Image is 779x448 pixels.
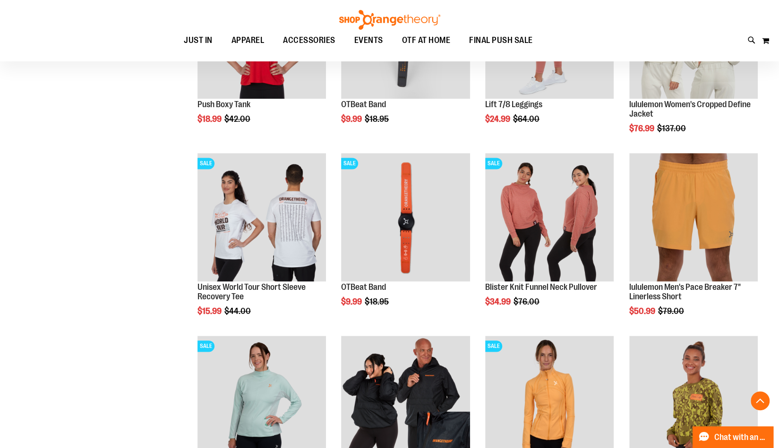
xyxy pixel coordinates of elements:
div: product [480,148,618,330]
span: Chat with an Expert [714,433,768,442]
a: Product image for lululemon Pace Breaker Short 7in Linerless [629,153,758,283]
span: $15.99 [197,306,223,316]
img: Product image for Unisex World Tour Short Sleeve Recovery Tee [197,153,326,281]
span: $18.99 [197,114,223,124]
span: ACCESSORIES [283,30,335,51]
span: $9.99 [341,297,363,306]
a: Blister Knit Funnel Neck Pullover [485,282,597,292]
a: Unisex World Tour Short Sleeve Recovery Tee [197,282,306,301]
button: Back To Top [751,391,770,410]
button: Chat with an Expert [693,426,774,448]
img: Product image for lululemon Pace Breaker Short 7in Linerless [629,153,758,281]
span: $18.95 [365,114,390,124]
span: FINAL PUSH SALE [469,30,533,51]
span: $34.99 [485,297,512,306]
span: SALE [485,340,502,352]
span: $137.00 [657,124,687,133]
span: EVENTS [354,30,383,51]
span: $42.00 [224,114,252,124]
a: lululemon Women's Cropped Define Jacket [629,100,751,118]
a: OTBeat Band [341,282,386,292]
a: OTBeat Band [341,100,386,109]
div: product [193,148,331,340]
a: Product image for Blister Knit Funnelneck PulloverSALE [485,153,614,283]
span: $79.00 [658,306,685,316]
a: FINAL PUSH SALE [460,30,542,51]
a: Lift 7/8 Leggings [485,100,542,109]
div: product [625,148,762,340]
a: EVENTS [345,30,393,51]
a: ACCESSORIES [274,30,345,51]
span: $64.00 [513,114,541,124]
span: SALE [485,158,502,169]
span: $18.95 [365,297,390,306]
img: OTBeat Band [341,153,470,281]
span: $50.99 [629,306,657,316]
img: Product image for Blister Knit Funnelneck Pullover [485,153,614,281]
span: APPAREL [231,30,265,51]
span: $44.00 [224,306,252,316]
span: $9.99 [341,114,363,124]
span: $24.99 [485,114,512,124]
a: APPAREL [222,30,274,51]
span: SALE [197,340,214,352]
a: OTF AT HOME [393,30,460,51]
img: Shop Orangetheory [338,10,442,30]
a: Product image for Unisex World Tour Short Sleeve Recovery TeeSALE [197,153,326,283]
div: product [336,148,474,330]
span: SALE [197,158,214,169]
a: JUST IN [174,30,222,51]
a: OTBeat BandSALE [341,153,470,283]
span: $76.99 [629,124,656,133]
span: $76.00 [514,297,541,306]
a: lululemon Men's Pace Breaker 7" Linerless Short [629,282,740,301]
span: SALE [341,158,358,169]
a: Push Boxy Tank [197,100,250,109]
span: JUST IN [184,30,213,51]
span: OTF AT HOME [402,30,451,51]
